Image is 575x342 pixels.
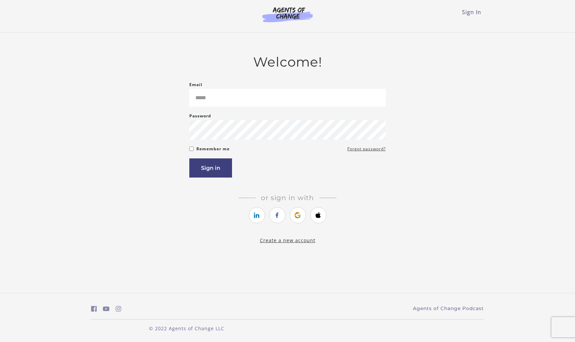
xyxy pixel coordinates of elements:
[103,306,110,312] i: https://www.youtube.com/c/AgentsofChangeTestPrepbyMeaganMitchell (Open in a new window)
[260,237,315,243] a: Create a new account
[310,207,327,223] a: https://courses.thinkific.com/users/auth/apple?ss%5Breferral%5D=&ss%5Buser_return_to%5D=&ss%5Bvis...
[116,304,121,314] a: https://www.instagram.com/agentsofchangeprep/ (Open in a new window)
[256,194,319,202] span: Or sign in with
[255,7,320,22] img: Agents of Change Logo
[189,112,211,120] label: Password
[91,306,97,312] i: https://www.facebook.com/groups/aswbtestprep (Open in a new window)
[269,207,285,223] a: https://courses.thinkific.com/users/auth/facebook?ss%5Breferral%5D=&ss%5Buser_return_to%5D=&ss%5B...
[116,306,121,312] i: https://www.instagram.com/agentsofchangeprep/ (Open in a new window)
[103,304,110,314] a: https://www.youtube.com/c/AgentsofChangeTestPrepbyMeaganMitchell (Open in a new window)
[196,145,230,153] label: Remember me
[413,305,484,312] a: Agents of Change Podcast
[249,207,265,223] a: https://courses.thinkific.com/users/auth/linkedin?ss%5Breferral%5D=&ss%5Buser_return_to%5D=&ss%5B...
[189,158,232,178] button: Sign in
[189,54,386,70] h2: Welcome!
[347,145,386,153] a: Forgot password?
[290,207,306,223] a: https://courses.thinkific.com/users/auth/google?ss%5Breferral%5D=&ss%5Buser_return_to%5D=&ss%5Bvi...
[91,325,282,332] p: © 2022 Agents of Change LLC
[91,304,97,314] a: https://www.facebook.com/groups/aswbtestprep (Open in a new window)
[189,81,202,89] label: Email
[462,8,481,16] a: Sign In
